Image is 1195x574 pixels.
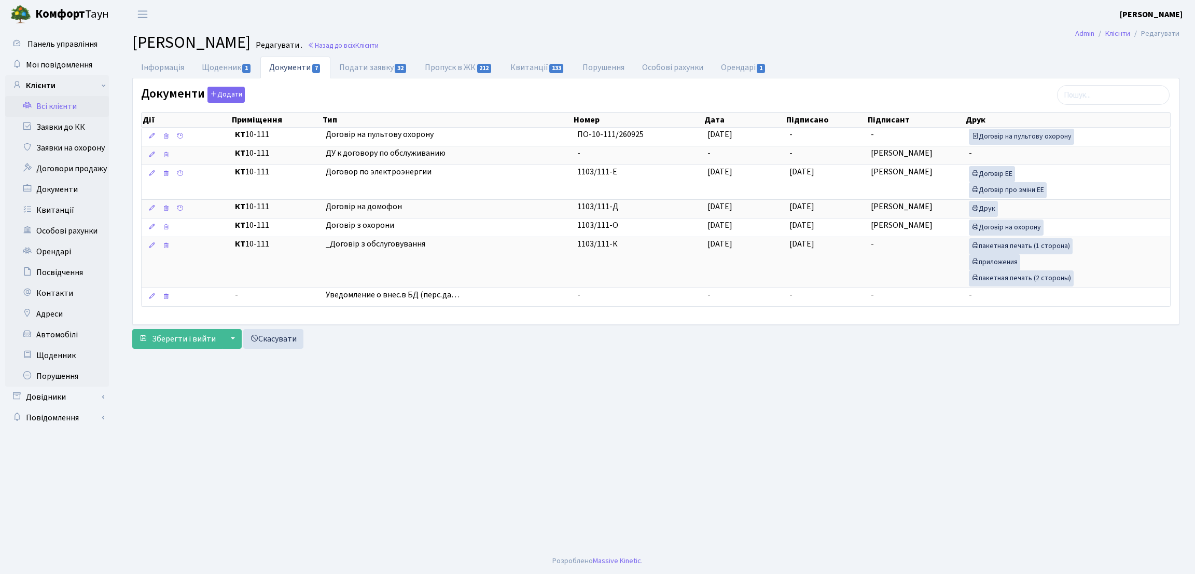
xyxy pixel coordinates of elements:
b: КТ [235,220,245,231]
a: Admin [1075,28,1094,39]
a: Друк [969,201,998,217]
a: Автомобілі [5,324,109,345]
b: Комфорт [35,6,85,22]
span: [PERSON_NAME] [871,201,933,212]
span: - [789,129,793,140]
a: приложения [969,254,1020,270]
span: [PERSON_NAME] [871,166,933,177]
a: Посвідчення [5,262,109,283]
span: - [969,289,972,300]
img: logo.png [10,4,31,25]
span: - [707,289,711,300]
a: Назад до всіхКлієнти [308,40,379,50]
span: Уведомление о внес.в БД (перс.да… [326,289,568,301]
button: Зберегти і вийти [132,329,223,349]
span: 10-111 [235,147,317,159]
nav: breadcrumb [1060,23,1195,45]
button: Документи [207,87,245,103]
a: Довідники [5,387,109,407]
a: Скасувати [243,329,303,349]
span: ПО-10-111/260925 [577,129,644,140]
a: [PERSON_NAME] [1120,8,1183,21]
a: Інформація [132,57,193,78]
b: КТ [235,238,245,250]
div: Розроблено . [552,555,643,567]
th: Приміщення [231,113,322,127]
a: Порушення [5,366,109,387]
span: - [871,289,874,300]
span: [DATE] [789,201,814,212]
span: [DATE] [789,238,814,250]
span: Таун [35,6,109,23]
a: Документи [5,179,109,200]
span: 212 [477,64,492,73]
span: 10-111 [235,220,317,231]
a: Всі клієнти [5,96,109,117]
a: Квитанції [5,200,109,221]
span: [PERSON_NAME] [871,147,933,159]
a: Порушення [574,57,633,78]
th: Номер [573,113,703,127]
b: КТ [235,147,245,159]
span: Договір з охорони [326,220,568,231]
a: Клієнти [5,75,109,96]
th: Тип [322,113,573,127]
span: - [789,147,793,159]
a: Орендарі [5,241,109,262]
th: Дата [703,113,785,127]
span: [DATE] [707,201,732,212]
span: Договір на пультову охорону [326,129,568,141]
th: Друк [965,113,1170,127]
span: - [969,147,972,159]
button: Переключити навігацію [130,6,156,23]
span: [DATE] [789,166,814,177]
a: пакетная печать (1 сторона) [969,238,1073,254]
span: 1 [242,64,251,73]
th: Підписант [867,113,965,127]
a: Клієнти [1105,28,1130,39]
span: [DATE] [707,220,732,231]
span: _Договір з обслуговування [326,238,568,250]
a: Додати [205,85,245,103]
b: КТ [235,129,245,140]
span: 7 [312,64,321,73]
small: Редагувати . [254,40,302,50]
a: Документи [260,57,330,78]
span: [DATE] [789,220,814,231]
span: 32 [395,64,406,73]
span: - [577,147,580,159]
span: 1103/111-Е [577,166,617,177]
span: Договор по электроэнергии [326,166,568,178]
a: Мої повідомлення [5,54,109,75]
span: 10-111 [235,129,317,141]
a: Договори продажу [5,158,109,179]
span: [DATE] [707,129,732,140]
a: Контакти [5,283,109,304]
span: [DATE] [707,238,732,250]
a: Договір ЕЕ [969,166,1015,182]
span: Мої повідомлення [26,59,92,71]
label: Документи [141,87,245,103]
span: 10-111 [235,166,317,178]
th: Дії [142,113,231,127]
a: Повідомлення [5,407,109,428]
a: Договір на охорону [969,220,1044,236]
span: - [871,129,874,140]
span: Клієнти [355,40,379,50]
span: 1103/111-К [577,238,618,250]
a: Заявки до КК [5,117,109,138]
span: [DATE] [707,166,732,177]
a: Особові рахунки [633,57,712,78]
span: - [789,289,793,300]
span: - [871,238,874,250]
a: Щоденник [5,345,109,366]
span: ДУ к договору по обслуживанию [326,147,568,159]
span: 10-111 [235,238,317,250]
span: Зберегти і вийти [152,333,216,345]
span: - [707,147,711,159]
span: 1103/111-Д [577,201,618,212]
span: [PERSON_NAME] [871,220,933,231]
li: Редагувати [1130,28,1179,39]
a: Особові рахунки [5,221,109,241]
span: Договір на домофон [326,201,568,213]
